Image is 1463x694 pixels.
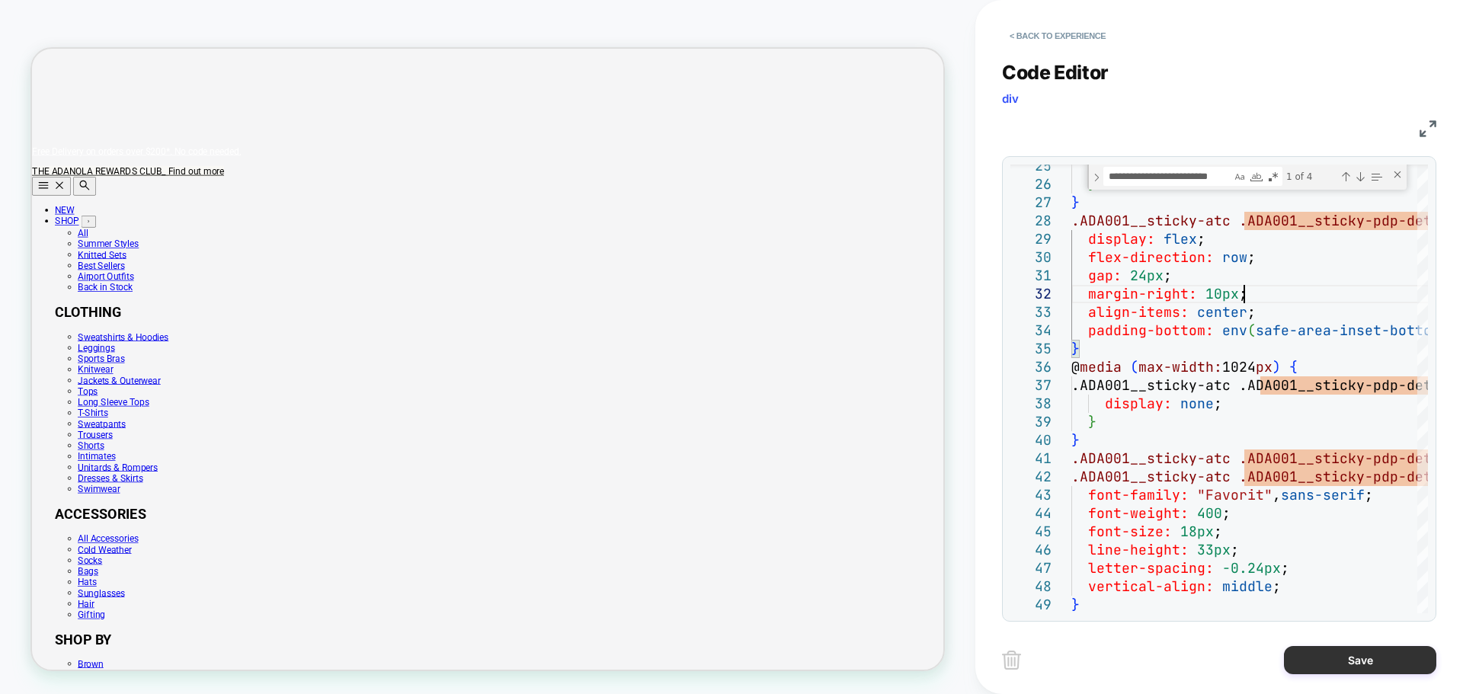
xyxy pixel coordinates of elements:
div: Next Match (Enter) [1354,171,1366,183]
img: fullscreen [1420,120,1436,137]
span: gap: [1088,267,1122,284]
div: Close (Escape) [1391,168,1404,181]
div: 33 [1010,303,1052,321]
a: Intimates [61,536,111,551]
a: Unitards & Rompers [61,551,168,565]
span: none [1180,395,1214,412]
button: < Back to experience [1002,24,1113,48]
span: media [1080,358,1122,376]
span: env [1222,321,1247,339]
a: Summer Styles [61,253,142,267]
div: 37 [1010,376,1052,395]
div: 49 [1010,596,1052,614]
span: } [1088,413,1096,430]
a: Trousers [61,507,107,522]
span: margin-right: [1088,285,1197,302]
span: max-width: [1138,358,1222,376]
span: align-items: [1088,303,1189,321]
a: Long Sleeve Tops [61,464,156,478]
div: 39 [1010,413,1052,431]
div: 41 [1010,449,1052,468]
span: .ADA001__sticky-atc [1071,449,1231,467]
span: ; [1214,395,1222,412]
div: 30 [1010,248,1052,267]
a: Airport Outfits [61,296,136,311]
span: .ADA001__sticky-atc [1071,468,1231,485]
span: display: [1105,395,1172,412]
span: ; [1222,504,1231,522]
div: 46 [1010,541,1052,559]
div: 40 [1010,431,1052,449]
span: div [1002,91,1019,106]
span: center [1197,303,1247,321]
span: line-height: [1088,541,1189,558]
div: 45 [1010,523,1052,541]
div: 31 [1010,267,1052,285]
span: ; [1281,559,1289,577]
span: vertical-align: [1088,577,1214,595]
div: 43 [1010,486,1052,504]
span: ( [1247,321,1256,339]
h2: CLOTHING [30,341,1215,362]
img: delete [1002,651,1021,670]
span: ; [1365,486,1373,504]
span: ) [1273,358,1281,376]
span: font-family: [1088,486,1189,504]
span: ; [1247,303,1256,321]
a: Dresses & Skirts [61,565,148,580]
span: sans-serif [1281,486,1365,504]
h2: ACCESSORIES [30,609,1215,631]
span: { [1289,358,1298,376]
div: Toggle Replace [1090,165,1103,190]
div: 35 [1010,340,1052,358]
a: Best Sellers [61,282,123,296]
span: padding-bottom: [1088,321,1214,339]
a: Sweatshirts & Hoodies [61,377,182,392]
span: "Favorit" [1197,486,1273,504]
a: Shorts [61,522,96,536]
span: 1024 [1222,358,1256,376]
span: 24px [1130,267,1164,284]
a: Swimwear [61,580,117,594]
a: SHOP [30,222,62,237]
div: Find / Replace [1087,165,1407,190]
div: 26 [1010,175,1052,193]
span: ; [1273,577,1281,595]
div: 1 of 4 [1285,167,1337,186]
a: Knitted Sets [61,267,126,282]
span: 400 [1197,504,1222,522]
div: Match Whole Word (Alt+W) [1249,169,1264,184]
span: display: [1088,230,1155,248]
span: font-size: [1088,523,1172,540]
a: Sweatpants [61,493,125,507]
a: Back in Stock [61,311,134,325]
button: Save [1284,646,1436,674]
a: Leggings [61,392,110,406]
div: 28 [1010,212,1052,230]
div: 34 [1010,321,1052,340]
a: NEW [30,208,56,222]
span: } [1071,431,1080,449]
span: ; [1231,541,1239,558]
span: middle [1222,577,1273,595]
span: } [1071,596,1080,613]
span: letter-spacing: [1088,559,1214,577]
span: } [1071,193,1080,211]
a: Socks [61,675,94,689]
span: 18px [1180,523,1214,540]
div: 38 [1010,395,1052,413]
span: .ADA001__sticky-atc [1071,212,1231,229]
a: All Accessories [61,646,142,660]
div: 29 [1010,230,1052,248]
span: } [1071,340,1080,357]
div: Use Regular Expression (Alt+R) [1266,169,1281,184]
span: ; [1214,523,1222,540]
a: Knitwear [61,421,108,435]
span: ( [1130,358,1138,376]
div: 32 [1010,285,1052,303]
a: Sports Bras [61,406,123,421]
a: Tops [61,449,88,464]
span: flex-direction: [1088,248,1214,266]
div: Find in Selection (Alt+L) [1368,168,1385,185]
span: 10px [1205,285,1239,302]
